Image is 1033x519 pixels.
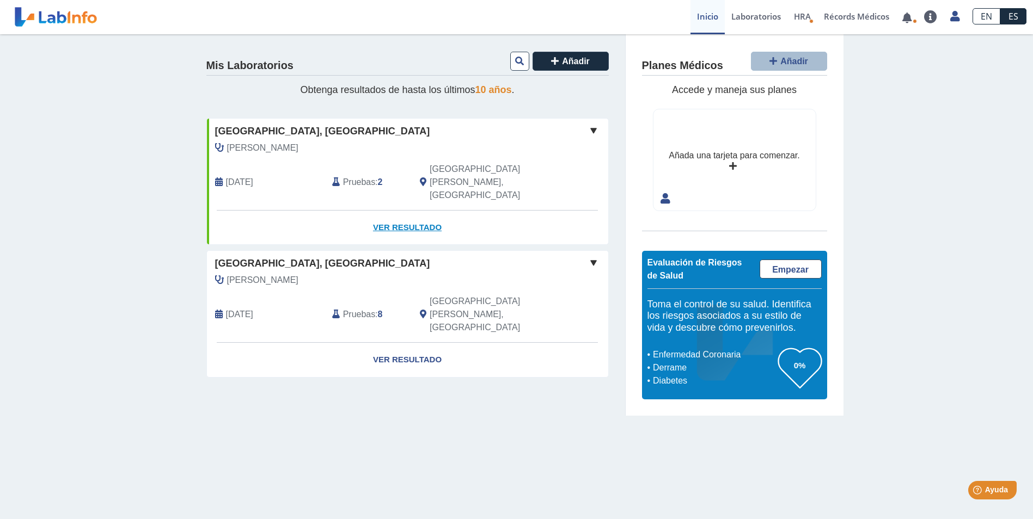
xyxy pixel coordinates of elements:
span: Añadir [780,57,808,66]
button: Añadir [533,52,609,71]
span: Empezar [772,265,809,274]
a: EN [973,8,1000,24]
button: Añadir [751,52,827,71]
span: Pruebas [343,176,375,189]
span: Obtenga resultados de hasta los últimos . [300,84,514,95]
b: 2 [378,177,383,187]
li: Derrame [650,361,778,374]
li: Diabetes [650,374,778,387]
span: Evaluación de Riesgos de Salud [647,258,742,280]
a: Empezar [760,259,822,279]
span: San Juan, PR [430,163,550,202]
a: Ver Resultado [207,343,608,377]
span: Accede y maneja sus planes [672,84,797,95]
b: 8 [378,310,383,319]
div: : [324,163,412,202]
span: 10 años [475,84,512,95]
span: Pruebas [343,308,375,321]
h4: Planes Médicos [642,59,723,72]
span: San Juan, PR [430,295,550,334]
h3: 0% [778,359,822,372]
span: HRA [794,11,811,22]
span: [GEOGRAPHIC_DATA], [GEOGRAPHIC_DATA] [215,256,430,271]
iframe: Help widget launcher [936,477,1021,507]
span: 2025-08-30 [226,176,253,189]
a: ES [1000,8,1026,24]
span: Pereira, Olga [227,274,298,287]
li: Enfermedad Coronaria [650,348,778,361]
span: Añadir [562,57,590,66]
a: Ver Resultado [207,211,608,245]
h4: Mis Laboratorios [206,59,294,72]
h5: Toma el control de su salud. Identifica los riesgos asociados a su estilo de vida y descubre cómo... [647,299,822,334]
span: [GEOGRAPHIC_DATA], [GEOGRAPHIC_DATA] [215,124,430,139]
span: Pereira, Olga [227,141,298,155]
div: : [324,295,412,334]
div: Añada una tarjeta para comenzar. [669,149,799,162]
span: 2025-07-19 [226,308,253,321]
